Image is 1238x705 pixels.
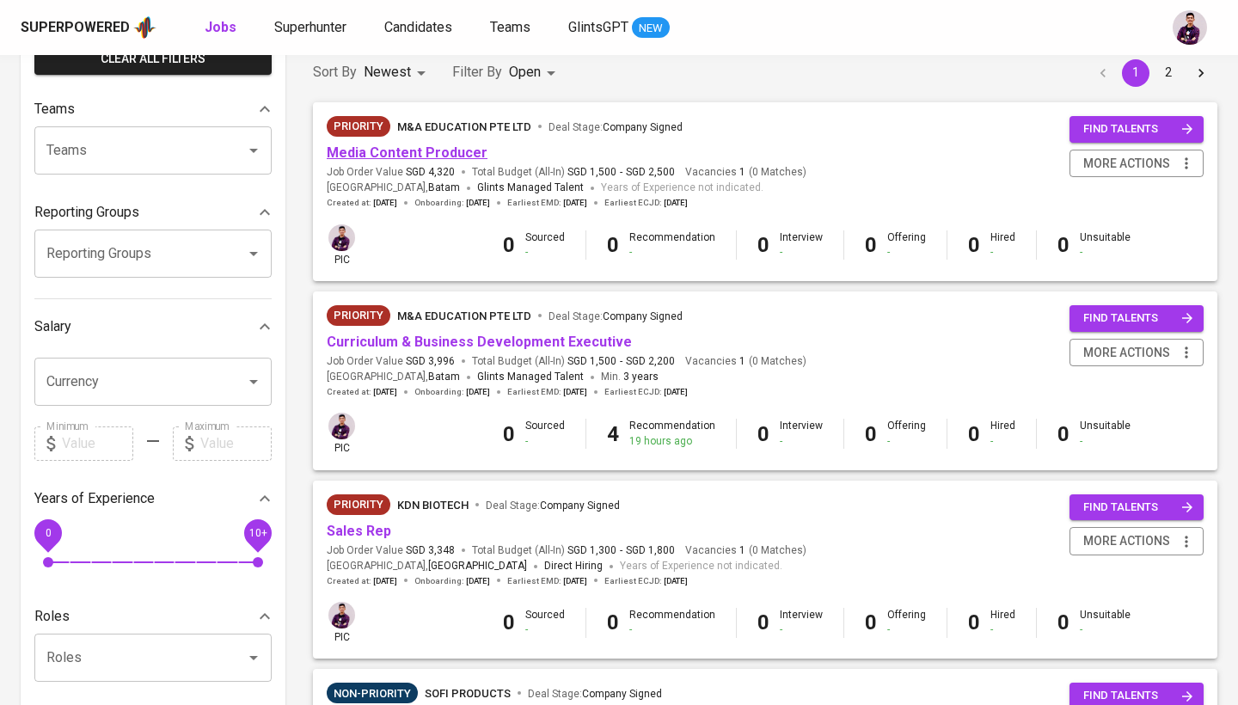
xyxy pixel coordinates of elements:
[414,575,490,587] span: Onboarding :
[1083,153,1170,175] span: more actions
[1087,59,1217,87] nav: pagination navigation
[406,543,455,558] span: SGD 3,348
[384,19,452,35] span: Candidates
[327,334,632,350] a: Curriculum & Business Development Executive
[1069,150,1204,178] button: more actions
[34,99,75,120] p: Teams
[990,608,1015,637] div: Hired
[629,419,715,448] div: Recommendation
[865,610,877,634] b: 0
[397,120,531,133] span: M&A Education Pte Ltd
[406,354,455,369] span: SGD 3,996
[601,371,659,383] span: Min.
[664,575,688,587] span: [DATE]
[757,422,769,446] b: 0
[327,683,418,703] div: Sufficient Talents in Pipeline
[1155,59,1182,87] button: Go to page 2
[780,230,823,260] div: Interview
[737,354,745,369] span: 1
[48,48,258,70] span: Clear All filters
[887,608,926,637] div: Offering
[626,354,675,369] span: SGD 2,200
[632,20,670,37] span: NEW
[1083,120,1193,139] span: find talents
[406,165,455,180] span: SGD 4,320
[327,165,455,180] span: Job Order Value
[472,354,675,369] span: Total Budget (All-In)
[968,422,980,446] b: 0
[274,19,346,35] span: Superhunter
[626,543,675,558] span: SGD 1,800
[563,386,587,398] span: [DATE]
[607,422,619,446] b: 4
[1080,434,1131,449] div: -
[34,488,155,509] p: Years of Experience
[62,426,133,461] input: Value
[490,17,534,39] a: Teams
[397,499,469,512] span: KDN Biotech
[603,121,683,133] span: Company Signed
[373,575,397,587] span: [DATE]
[242,646,266,670] button: Open
[664,386,688,398] span: [DATE]
[327,575,397,587] span: Created at :
[780,434,823,449] div: -
[604,386,688,398] span: Earliest ECJD :
[425,687,511,700] span: SOFi Products
[1069,527,1204,555] button: more actions
[620,165,622,180] span: -
[604,575,688,587] span: Earliest ECJD :
[603,310,683,322] span: Company Signed
[34,316,71,337] p: Salary
[384,17,456,39] a: Candidates
[327,496,390,513] span: Priority
[780,622,823,637] div: -
[34,195,272,230] div: Reporting Groups
[34,310,272,344] div: Salary
[567,354,616,369] span: SGD 1,500
[242,242,266,266] button: Open
[327,369,460,386] span: [GEOGRAPHIC_DATA] ,
[525,419,565,448] div: Sourced
[568,17,670,39] a: GlintsGPT NEW
[525,622,565,637] div: -
[620,558,782,575] span: Years of Experience not indicated.
[327,494,390,515] div: New Job received from Demand Team
[1069,339,1204,367] button: more actions
[544,560,603,572] span: Direct Hiring
[452,62,502,83] p: Filter By
[1083,530,1170,552] span: more actions
[507,197,587,209] span: Earliest EMD :
[1122,59,1149,87] button: page 1
[364,62,411,83] p: Newest
[486,500,620,512] span: Deal Stage :
[373,386,397,398] span: [DATE]
[1187,59,1215,87] button: Go to next page
[327,144,487,161] a: Media Content Producer
[525,230,565,260] div: Sourced
[503,233,515,257] b: 0
[629,434,715,449] div: 19 hours ago
[623,371,659,383] span: 3 years
[664,197,688,209] span: [DATE]
[1080,245,1131,260] div: -
[327,600,357,645] div: pic
[34,599,272,634] div: Roles
[327,386,397,398] span: Created at :
[34,92,272,126] div: Teams
[887,230,926,260] div: Offering
[509,57,561,89] div: Open
[472,165,675,180] span: Total Budget (All-In)
[477,371,584,383] span: Glints Managed Talent
[364,57,432,89] div: Newest
[34,481,272,516] div: Years of Experience
[466,386,490,398] span: [DATE]
[1080,608,1131,637] div: Unsuitable
[328,413,355,439] img: erwin@glints.com
[990,434,1015,449] div: -
[466,197,490,209] span: [DATE]
[629,622,715,637] div: -
[1080,419,1131,448] div: Unsuitable
[200,426,272,461] input: Value
[373,197,397,209] span: [DATE]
